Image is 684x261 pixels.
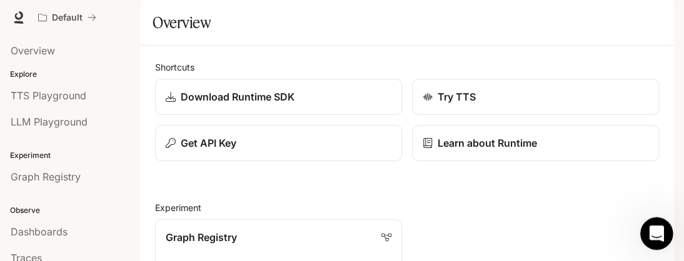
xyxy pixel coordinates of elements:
a: Learn about Runtime [412,125,659,161]
p: Try TTS [438,89,476,104]
h2: Experiment [155,201,659,214]
a: Download Runtime SDK [155,79,402,115]
button: Get API Key [155,125,402,161]
button: All workspaces [33,5,102,30]
p: Learn about Runtime [438,135,537,150]
h1: Overview [153,10,211,35]
a: Try TTS [412,79,659,115]
h2: Shortcuts [155,61,659,74]
p: Graph Registry [166,230,237,245]
iframe: Intercom live chat [640,217,673,250]
p: Get API Key [181,135,236,150]
p: Default [52,12,83,23]
p: Download Runtime SDK [181,89,294,104]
